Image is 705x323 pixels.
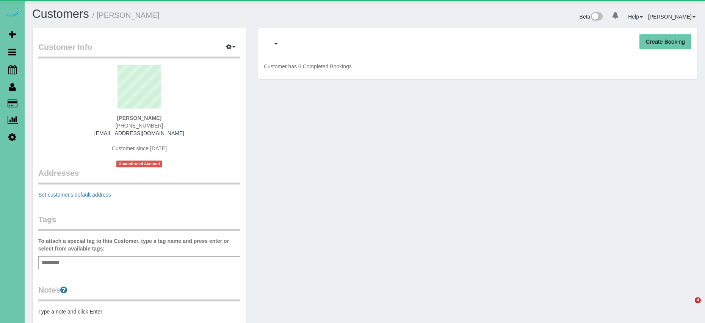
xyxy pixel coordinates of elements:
[264,63,691,70] p: Customer has 0 Completed Bookings
[5,8,20,18] img: Automaid Logo
[94,130,184,136] a: [EMAIL_ADDRESS][DOMAIN_NAME]
[590,12,603,22] img: New interface
[115,123,163,129] span: [PHONE_NUMBER]
[38,237,240,252] label: To attach a special tag to this Customer, type a tag name and press enter or select from availabl...
[695,297,701,303] span: 4
[112,145,167,151] span: Customer since [DATE]
[92,11,160,19] small: / [PERSON_NAME]
[38,308,240,315] pre: Type a note and click Enter
[116,161,163,167] span: Unconfirmed Account
[38,284,240,301] legend: Notes
[32,7,89,20] a: Customers
[679,297,697,315] iframe: Intercom live chat
[38,41,240,58] legend: Customer Info
[580,14,603,20] a: Beta
[648,14,696,20] a: [PERSON_NAME]
[38,192,111,198] a: Set customer's default address
[628,14,643,20] a: Help
[117,115,161,121] strong: [PERSON_NAME]
[38,214,240,231] legend: Tags
[639,34,691,50] button: Create Booking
